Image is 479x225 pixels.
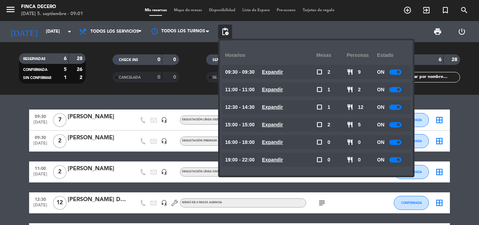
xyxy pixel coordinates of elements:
i: subject [318,199,326,207]
span: 1 [328,86,330,94]
div: personas [347,46,377,65]
span: check_box_outline_blank [316,139,323,145]
span: CONFIRMADA [23,68,47,72]
u: Expandir [262,69,283,75]
strong: 0 [157,57,160,62]
span: 16:00 - 18:00 [225,138,255,146]
span: 5 [358,121,361,129]
i: headset_mic [161,169,167,175]
strong: 2 [80,75,84,80]
span: CONFIRMADA [401,118,422,122]
span: Todos los servicios [90,29,139,34]
u: Expandir [262,87,283,92]
span: CANCELADA [119,76,141,79]
span: Mis reservas [141,8,170,12]
span: 2 [358,86,361,94]
span: 2 [53,134,67,148]
div: Horarios [225,46,316,65]
span: check_box_outline_blank [316,69,323,75]
span: ON [377,103,384,111]
button: menu [5,4,16,17]
span: 9 [358,68,361,76]
span: check_box_outline_blank [316,86,323,93]
i: headset_mic [161,138,167,144]
span: Lista de Espera [239,8,273,12]
span: 12 [358,103,364,111]
span: 1 [328,103,330,111]
span: restaurant [347,69,353,75]
i: border_all [435,116,444,124]
span: 0 [358,138,361,146]
span: 09:30 - 09:30 [225,68,255,76]
i: exit_to_app [422,6,431,14]
span: 2 [53,165,67,179]
span: 12 [53,196,67,210]
div: Estado [377,46,407,65]
span: [DATE] [32,203,49,211]
span: Disponibilidad [205,8,239,12]
span: check_box_outline_blank [316,157,323,163]
span: 0 [358,156,361,164]
span: print [433,27,442,36]
div: Finca Decero [21,4,83,11]
span: RESERVADAS [23,57,46,61]
u: Expandir [262,157,283,163]
span: CONFIRMADA [401,201,422,205]
span: 11:00 [32,164,49,172]
span: CONFIRMADA [401,170,422,174]
i: border_all [435,168,444,176]
span: ON [377,138,384,146]
span: CONFIRMADA [401,139,422,143]
span: Tarjetas de regalo [299,8,338,12]
div: [PERSON_NAME] [68,164,127,173]
span: 0 [328,156,330,164]
div: [DATE] 5. septiembre - 09:01 [21,11,83,18]
strong: 5 [64,67,67,72]
span: restaurant [347,86,353,93]
i: [DATE] [5,24,42,39]
span: 19:00 - 22:00 [225,156,255,164]
i: headset_mic [161,117,167,123]
span: restaurant [347,121,353,128]
span: Pre-acceso [273,8,299,12]
span: 0 [328,138,330,146]
i: add_circle_outline [403,6,412,14]
strong: 0 [173,57,177,62]
i: border_all [435,199,444,207]
i: search [460,6,468,14]
input: Filtrar por nombre... [405,73,460,81]
span: 09:30 [32,112,49,120]
span: ON [377,121,384,129]
span: pending_actions [221,27,229,36]
i: headset_mic [161,200,167,206]
strong: 28 [452,57,459,62]
span: 12:30 [32,195,49,203]
u: Expandir [262,122,283,127]
strong: 1 [64,75,67,80]
span: ON [377,156,384,164]
span: 2 [328,121,330,129]
span: restaurant [347,157,353,163]
span: [DATE] [32,120,49,128]
span: restaurant [347,104,353,110]
div: [PERSON_NAME] [68,112,127,121]
strong: 0 [173,75,177,80]
i: menu [5,4,16,15]
i: arrow_drop_down [65,27,74,36]
span: SIN CONFIRMAR [23,76,51,80]
span: RE AGENDADA [212,76,238,79]
span: ON [377,68,384,76]
strong: 6 [439,57,441,62]
span: ON [377,86,384,94]
i: turned_in_not [441,6,450,14]
span: 12:30 - 14:30 [225,103,255,111]
strong: 6 [64,56,67,61]
button: CONFIRMADA [394,196,429,210]
span: SENTADAS [212,58,231,62]
span: Mapa de mesas [170,8,205,12]
div: Mesas [316,46,347,65]
span: DEGUSTACIÓN PREMIUM AGENCIA [182,139,231,142]
span: 09:30 [32,133,49,141]
span: [DATE] [32,141,49,149]
span: check_box_outline_blank [316,104,323,110]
